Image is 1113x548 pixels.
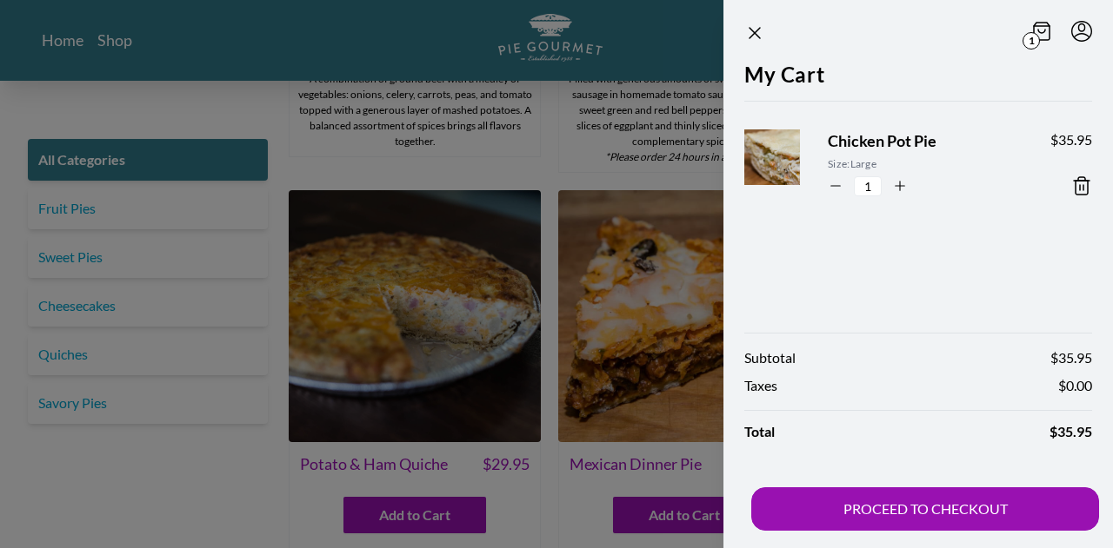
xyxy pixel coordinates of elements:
span: $ 35.95 [1050,347,1092,368]
img: Product Image [736,113,842,219]
span: $ 35.95 [1050,129,1092,150]
span: Total [744,421,775,442]
h2: My Cart [744,59,1092,101]
button: Menu [1071,21,1092,42]
button: Close panel [744,23,765,43]
span: $ 35.95 [1050,421,1092,442]
span: Subtotal [744,347,796,368]
button: PROCEED TO CHECKOUT [751,487,1099,531]
span: Taxes [744,375,777,396]
span: Chicken Pot Pie [828,129,1023,153]
span: 1 [1023,32,1040,50]
span: Size: Large [828,156,1023,172]
span: $ 0.00 [1058,375,1092,396]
